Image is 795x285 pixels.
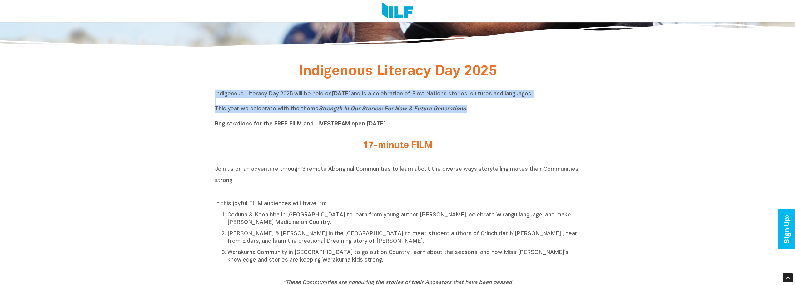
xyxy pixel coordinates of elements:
[299,65,497,78] span: Indigenous Literacy Day 2025
[319,106,466,112] i: Strength In Our Stories: For Now & Future Generations
[215,90,580,128] p: Indigenous Literacy Day 2025 will be held on and is a celebration of First Nations stories, cultu...
[332,91,351,97] b: [DATE]
[281,140,515,151] h2: 17-minute FILM
[215,167,579,183] span: Join us on an adventure through 3 remote Aboriginal Communities to learn about the diverse ways s...
[215,200,580,208] p: In this joyful FILM audiences will travel to:
[382,3,413,19] img: Logo
[227,230,580,245] p: [PERSON_NAME] & [PERSON_NAME] in the [GEOGRAPHIC_DATA] to meet student authors of Grinch det K’[P...
[215,121,387,127] b: Registrations for the FREE FILM and LIVESTREAM open [DATE].
[227,249,580,264] p: Warakurna Community in [GEOGRAPHIC_DATA] to go out on Country, learn about the seasons, and how M...
[783,273,793,282] div: Scroll Back to Top
[227,211,580,226] p: Ceduna & Koonibba in [GEOGRAPHIC_DATA] to learn from young author [PERSON_NAME], celebrate Wirang...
